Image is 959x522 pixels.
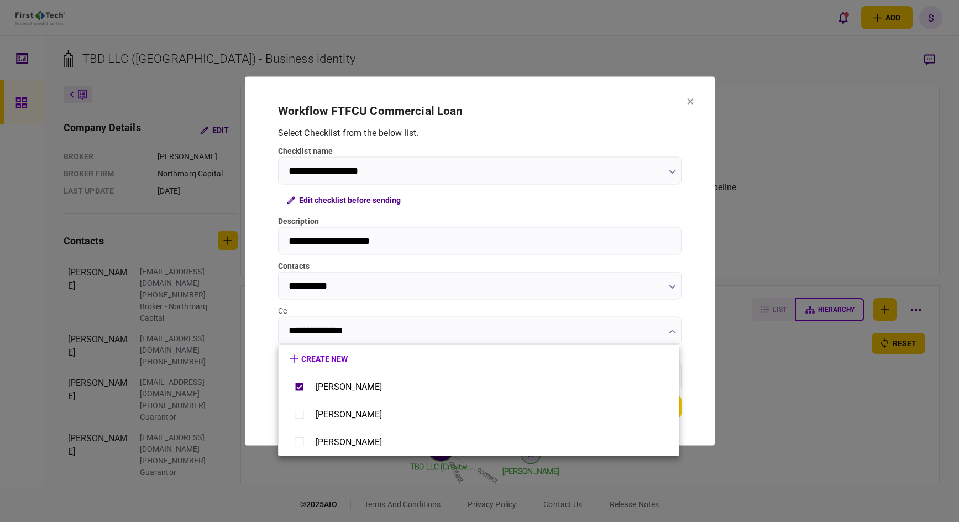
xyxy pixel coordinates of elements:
[316,437,382,447] div: [PERSON_NAME]
[290,354,668,363] button: create new
[290,432,668,452] button: [PERSON_NAME]
[316,409,382,420] div: [PERSON_NAME]
[290,405,668,424] button: [PERSON_NAME]
[290,377,668,396] button: [PERSON_NAME]
[316,382,382,392] div: [PERSON_NAME]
